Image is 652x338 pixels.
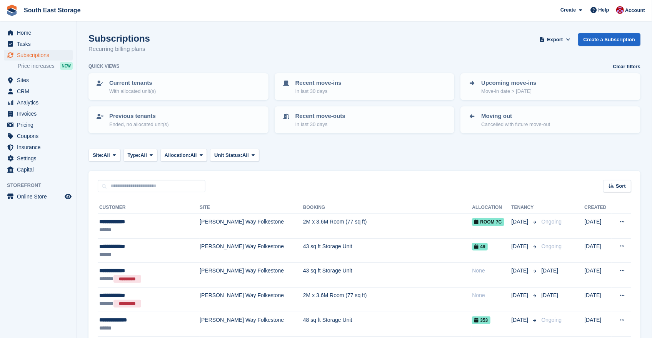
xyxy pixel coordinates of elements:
[578,33,640,46] a: Create a Subscription
[88,45,150,54] p: Recurring billing plans
[481,87,536,95] p: Move-in date > [DATE]
[109,112,169,121] p: Previous tenants
[17,39,63,49] span: Tasks
[4,142,73,153] a: menu
[17,191,63,202] span: Online Store
[17,142,63,153] span: Insurance
[599,6,609,14] span: Help
[88,33,150,44] h1: Subscriptions
[103,151,110,159] span: All
[4,86,73,97] a: menu
[109,87,156,95] p: With allocated unit(s)
[616,182,626,190] span: Sort
[17,131,63,141] span: Coupons
[472,291,511,299] div: None
[303,214,472,239] td: 2M x 3.6M Room (77 sq ft)
[89,107,268,133] a: Previous tenants Ended, no allocated unit(s)
[303,202,472,214] th: Booking
[541,219,562,225] span: Ongoing
[21,4,84,17] a: South East Storage
[109,121,169,128] p: Ended, no allocated unit(s)
[160,149,207,161] button: Allocation: All
[511,242,530,251] span: [DATE]
[295,112,345,121] p: Recent move-outs
[17,27,63,38] span: Home
[560,6,576,14] span: Create
[4,50,73,61] a: menu
[242,151,249,159] span: All
[4,164,73,175] a: menu
[200,238,303,263] td: [PERSON_NAME] Way Folkestone
[17,97,63,108] span: Analytics
[547,36,563,44] span: Export
[88,63,120,70] h6: Quick views
[4,119,73,130] a: menu
[17,75,63,86] span: Sites
[17,164,63,175] span: Capital
[140,151,147,159] span: All
[303,238,472,263] td: 43 sq ft Storage Unit
[4,191,73,202] a: menu
[511,267,530,275] span: [DATE]
[584,214,611,239] td: [DATE]
[584,288,611,312] td: [DATE]
[190,151,197,159] span: All
[17,119,63,130] span: Pricing
[123,149,157,161] button: Type: All
[472,243,487,251] span: 49
[461,74,640,99] a: Upcoming move-ins Move-in date > [DATE]
[63,192,73,201] a: Preview store
[275,74,454,99] a: Recent move-ins In last 30 days
[165,151,190,159] span: Allocation:
[200,202,303,214] th: Site
[481,121,550,128] p: Cancelled with future move-out
[275,107,454,133] a: Recent move-outs In last 30 days
[584,312,611,337] td: [DATE]
[200,312,303,337] td: [PERSON_NAME] Way Folkestone
[613,63,640,71] a: Clear filters
[295,79,342,87] p: Recent move-ins
[303,312,472,337] td: 48 sq ft Storage Unit
[541,317,562,323] span: Ongoing
[4,75,73,86] a: menu
[4,108,73,119] a: menu
[541,243,562,249] span: Ongoing
[214,151,242,159] span: Unit Status:
[128,151,141,159] span: Type:
[625,7,645,14] span: Account
[481,79,536,87] p: Upcoming move-ins
[511,202,538,214] th: Tenancy
[60,62,73,70] div: NEW
[538,33,572,46] button: Export
[4,131,73,141] a: menu
[88,149,120,161] button: Site: All
[541,267,558,274] span: [DATE]
[17,153,63,164] span: Settings
[98,202,200,214] th: Customer
[17,86,63,97] span: CRM
[17,108,63,119] span: Invoices
[295,121,345,128] p: In last 30 days
[6,5,18,16] img: stora-icon-8386f47178a22dfd0bd8f6a31ec36ba5ce8667c1dd55bd0f319d3a0aa187defe.svg
[511,291,530,299] span: [DATE]
[541,292,558,298] span: [DATE]
[89,74,268,99] a: Current tenants With allocated unit(s)
[303,288,472,312] td: 2M x 3.6M Room (77 sq ft)
[17,50,63,61] span: Subscriptions
[93,151,103,159] span: Site:
[472,267,511,275] div: None
[472,218,504,226] span: Room 7c
[200,288,303,312] td: [PERSON_NAME] Way Folkestone
[4,97,73,108] a: menu
[7,182,77,189] span: Storefront
[200,263,303,288] td: [PERSON_NAME] Way Folkestone
[584,263,611,288] td: [DATE]
[4,153,73,164] a: menu
[616,6,624,14] img: Roger Norris
[295,87,342,95] p: In last 30 days
[472,202,511,214] th: Allocation
[481,112,550,121] p: Moving out
[18,62,55,70] span: Price increases
[472,316,490,324] span: 353
[511,316,530,324] span: [DATE]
